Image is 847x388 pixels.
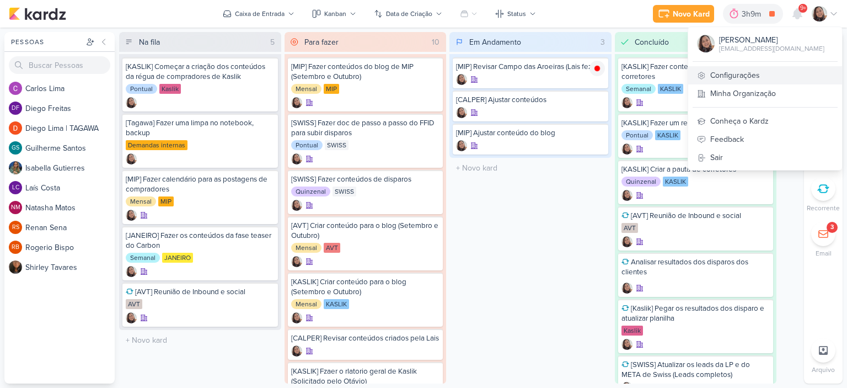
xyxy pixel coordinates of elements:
div: D i e g o L i m a | T A G A W A [25,123,115,134]
img: Sharlene Khoury [291,346,302,357]
div: L a í s C o s t a [25,182,115,194]
div: [Tagawa] Fazer uma limpa no notebook, backup [126,118,275,138]
div: Mensal [291,299,321,309]
div: Guilherme Santos [9,141,22,155]
div: Criador(a): Sharlene Khoury [621,339,632,350]
div: [PERSON_NAME] [719,34,824,46]
div: Criador(a): Sharlene Khoury [456,107,467,118]
div: R o g e r i o B i s p o [25,242,115,253]
button: Novo Kard [653,5,714,23]
div: [MIP] Revisar Campo das Aroeiras (Lais fez) [456,62,605,72]
div: [SWISS] Atualizar os leads da LP e do META de Swiss (Leads completos) [621,360,770,380]
img: Sharlene Khoury [621,236,632,247]
div: [CALPER] Revisar conteúdos criados pela Lais [291,333,440,343]
div: Rogerio Bispo [9,241,22,254]
img: Carlos Lima [9,82,22,95]
div: SWISS [333,187,356,196]
div: KASLIK [324,299,349,309]
div: Conheça o Kardz [688,112,842,130]
div: Criador(a): Sharlene Khoury [291,312,302,323]
img: Sharlene Khoury [812,6,827,22]
p: RS [12,225,19,231]
div: KASLIK [655,130,680,140]
p: GS [12,145,19,151]
a: Sair [688,148,842,167]
div: [KASLIK] Criar conteúdo para o blog (Setembro e Outubro) [291,277,440,297]
div: Criador(a): Sharlene Khoury [291,346,302,357]
input: Buscar Pessoas [9,56,110,74]
p: Email [816,248,832,258]
p: LC [12,185,19,191]
div: D i e g o F r e i t a s [25,103,115,114]
div: Quinzenal [621,177,661,187]
div: Novo Kard [673,8,710,20]
img: Sharlene Khoury [697,35,715,52]
a: Configurações [688,66,842,84]
div: 5 [266,36,279,48]
div: MIP [324,84,339,94]
div: Criador(a): Sharlene Khoury [456,74,467,85]
div: [SWISS] Fazer doc de passo a passo do FFID para subir disparos [291,118,440,138]
div: Natasha Matos [9,201,22,214]
div: Criador(a): Sharlene Khoury [621,143,632,155]
div: [KASLIK] Fazer conteúdo para o disparo dos corretores [621,62,770,82]
div: Criador(a): Sharlene Khoury [456,140,467,151]
div: Pontual [621,130,653,140]
img: Sharlene Khoury [291,153,302,164]
div: Diego Freitas [9,102,22,115]
div: Criador(a): Sharlene Khoury [621,190,632,201]
div: Criador(a): Sharlene Khoury [621,283,632,294]
div: AVT [621,223,638,233]
p: DF [12,105,19,111]
div: SWISS [325,140,349,150]
div: Mensal [126,196,156,206]
div: [EMAIL_ADDRESS][DOMAIN_NAME] [719,44,824,54]
a: Minha Organização [688,84,842,103]
div: Laís Costa [9,181,22,194]
p: Recorrente [807,203,840,213]
img: Sharlene Khoury [291,312,302,323]
div: JANEIRO [162,253,193,263]
div: [KASLIK] Criar a pauta de corretores [621,164,770,174]
img: Sharlene Khoury [456,74,467,85]
img: Sharlene Khoury [621,283,632,294]
div: Demandas internas [126,140,187,150]
div: Criador(a): Sharlene Khoury [291,200,302,211]
div: Analisar resultados dos disparos dos clientes [621,257,770,277]
div: Criador(a): Sharlene Khoury [291,256,302,267]
img: Shirley Tavares [9,261,22,274]
img: Sharlene Khoury [126,312,137,323]
div: [Kaslik] Pegar os resultados dos disparo e atualizar planilha [621,304,770,323]
div: I s a b e l l a G u t i e r r e s [25,162,115,174]
p: RB [12,245,19,251]
div: Criador(a): Sharlene Khoury [621,97,632,108]
img: Sharlene Khoury [621,143,632,155]
p: NM [11,205,20,211]
div: [KASLIK] Começar a criação dos conteúdos da régua de compradores de Kaslik [126,62,275,82]
div: Mensal [291,243,321,253]
div: Pontual [291,140,323,150]
div: Semanal [621,84,656,94]
img: Sharlene Khoury [126,97,137,108]
div: [MIP] Ajustar conteúdo do blog [456,128,605,138]
div: [KASLIK] Fazer um relatório geral de Kaslik [621,118,770,128]
input: + Novo kard [452,160,609,176]
div: N a t a s h a M a t o s [25,202,115,214]
div: [SWISS] Fazer conteúdos de disparos [291,174,440,184]
div: [KASLIK] Fzaer o rlatorio geral de Kaslik (Solicitado pelo Otávio) [291,366,440,386]
div: [MIP] Fazer conteúdos do blog de MIP (Setembro e Outubro) [291,62,440,82]
img: Sharlene Khoury [621,97,632,108]
div: R e n a n S e n a [25,222,115,233]
div: AVT [324,243,340,253]
div: [JANEIRO] Fazer os conteúdos da fase teaser do Carbon [126,231,275,251]
img: Sharlene Khoury [126,210,137,221]
div: Criador(a): Sharlene Khoury [291,153,302,164]
img: Isabella Gutierres [9,161,22,174]
div: Criador(a): Sharlene Khoury [126,266,137,277]
div: Feedback [688,130,842,148]
span: 9+ [800,4,806,13]
img: Sharlene Khoury [621,339,632,350]
div: 3h9m [742,8,764,20]
img: Sharlene Khoury [126,266,137,277]
img: Diego Lima | TAGAWA [9,121,22,135]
